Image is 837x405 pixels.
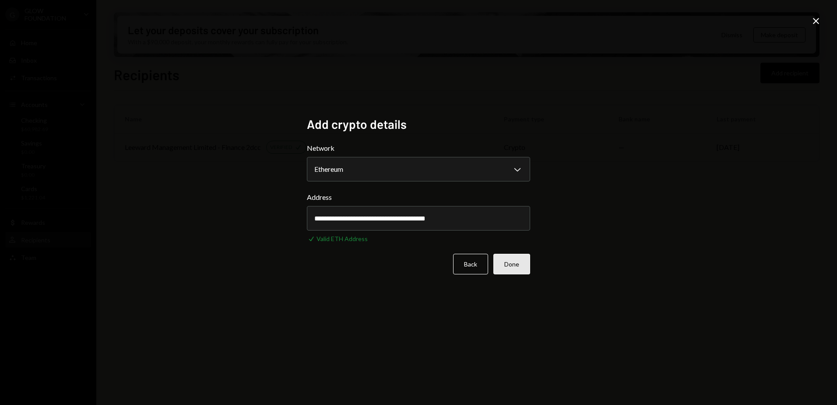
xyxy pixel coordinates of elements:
button: Network [307,157,530,181]
div: Valid ETH Address [317,234,368,243]
label: Address [307,192,530,202]
h2: Add crypto details [307,116,530,133]
label: Network [307,143,530,153]
button: Done [493,254,530,274]
button: Back [453,254,488,274]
